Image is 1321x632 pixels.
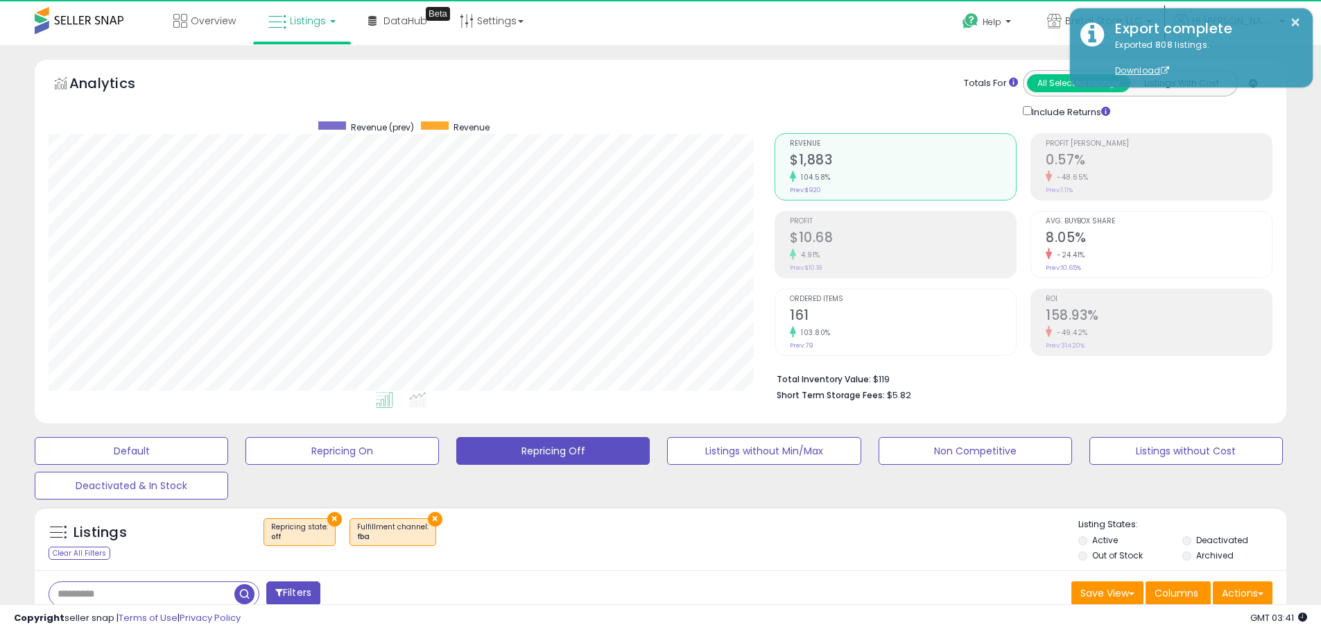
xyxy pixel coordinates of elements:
a: Help [951,2,1025,45]
button: × [327,512,342,527]
h2: $1,883 [790,152,1016,171]
span: Help [983,16,1001,28]
p: Listing States: [1078,518,1286,531]
small: -48.65% [1052,172,1089,182]
span: Overview [191,14,236,28]
span: Avg. Buybox Share [1046,218,1272,225]
label: Active [1092,534,1118,546]
div: Export complete [1105,19,1302,39]
span: ROI [1046,296,1272,303]
b: Short Term Storage Fees: [777,389,885,401]
small: Prev: $920 [790,186,821,194]
button: Listings without Cost [1089,437,1283,465]
div: Exported 808 listings. [1105,39,1302,78]
button: × [428,512,442,527]
div: Include Returns [1012,103,1127,119]
span: Repricing state : [271,522,328,543]
small: 4.91% [796,250,820,260]
span: $5.82 [887,388,911,402]
button: Columns [1146,581,1211,605]
small: Prev: 79 [790,341,813,350]
div: seller snap | | [14,612,241,625]
button: Actions [1213,581,1272,605]
small: Prev: $10.18 [790,264,822,272]
span: Profit [790,218,1016,225]
a: Privacy Policy [180,611,241,624]
li: $119 [777,370,1262,386]
small: -24.41% [1052,250,1085,260]
button: Filters [266,581,320,606]
span: Revenue [790,140,1016,148]
span: Fulfillment channel : [357,522,429,543]
div: Clear All Filters [49,547,110,560]
div: off [271,532,328,542]
label: Deactivated [1196,534,1248,546]
small: 104.58% [796,172,831,182]
small: Prev: 10.65% [1046,264,1081,272]
button: Listings without Min/Max [667,437,861,465]
span: Revenue [454,121,490,133]
h2: $10.68 [790,230,1016,248]
h5: Listings [74,523,127,543]
span: DataHub [383,14,427,28]
small: Prev: 1.11% [1046,186,1073,194]
span: Revenue (prev) [351,121,414,133]
label: Out of Stock [1092,549,1143,561]
span: Columns [1155,586,1198,600]
button: Default [35,437,228,465]
small: Prev: 314.20% [1046,341,1085,350]
span: Profit [PERSON_NAME] [1046,140,1272,148]
button: Save View [1071,581,1143,605]
a: Terms of Use [119,611,178,624]
a: Download [1115,65,1169,76]
button: × [1290,14,1301,31]
button: All Selected Listings [1027,74,1130,92]
h2: 0.57% [1046,152,1272,171]
span: 2025-09-10 03:41 GMT [1250,611,1307,624]
h5: Analytics [69,74,162,96]
div: fba [357,532,429,542]
span: Listings [290,14,326,28]
i: Get Help [962,12,979,30]
b: Total Inventory Value: [777,373,871,385]
button: Repricing Off [456,437,650,465]
h2: 158.93% [1046,307,1272,326]
button: Deactivated & In Stock [35,472,228,499]
span: Ordered Items [790,296,1016,303]
strong: Copyright [14,611,64,624]
button: Non Competitive [879,437,1072,465]
small: -49.42% [1052,327,1088,338]
div: Totals For [964,77,1018,90]
h2: 8.05% [1046,230,1272,248]
label: Archived [1196,549,1234,561]
small: 103.80% [796,327,831,338]
button: Repricing On [245,437,439,465]
span: Bretal Store, LLC [1065,14,1142,28]
h2: 161 [790,307,1016,326]
div: Tooltip anchor [426,7,450,21]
